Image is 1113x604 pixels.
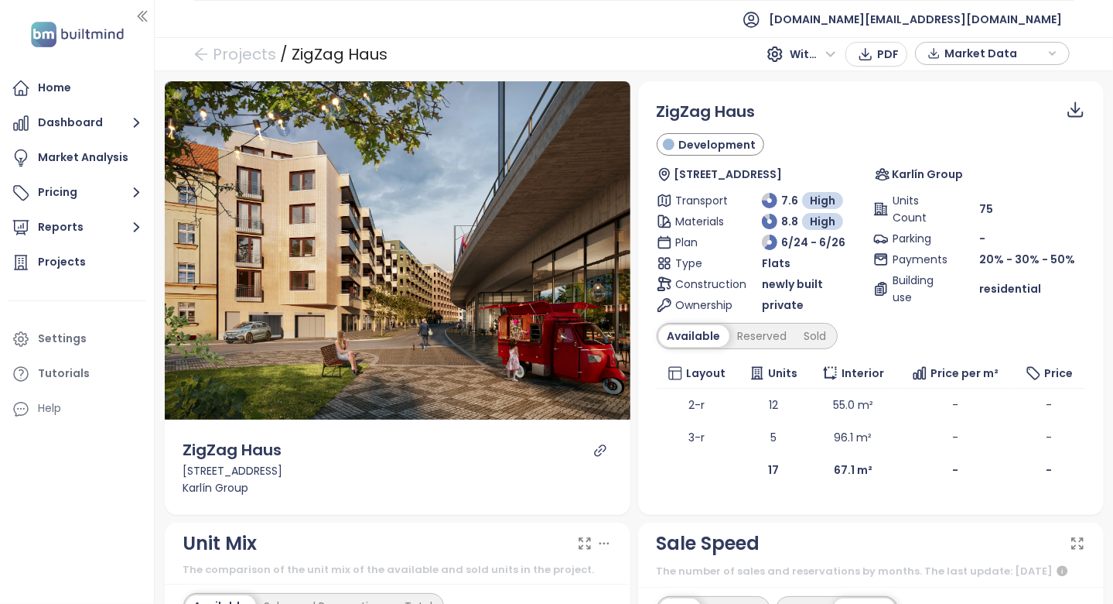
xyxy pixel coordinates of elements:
[676,276,729,293] span: Construction
[8,73,146,104] a: Home
[8,142,146,173] a: Market Analysis
[678,136,756,153] span: Development
[892,166,963,183] span: Karlín Group
[952,430,958,445] span: -
[8,324,146,355] a: Settings
[676,234,729,251] span: Plan
[842,365,884,382] span: Interior
[26,19,128,50] img: logo
[979,231,985,246] span: -
[292,40,388,68] div: ZigZag Haus
[193,40,276,68] a: arrow-left Projects
[657,101,756,122] span: ZigZag Haus
[952,397,958,413] span: -
[781,192,798,209] span: 7.6
[280,40,288,68] div: /
[781,234,845,251] span: 6/24 - 6/26
[768,462,779,478] b: 17
[762,255,790,272] span: Flats
[1046,462,1053,478] b: -
[659,325,729,347] div: Available
[657,562,1085,581] div: The number of sales and reservations by months. The last update: [DATE]
[738,421,810,454] td: 5
[877,46,899,63] span: PDF
[8,359,146,390] a: Tutorials
[676,255,729,272] span: Type
[1046,430,1053,445] span: -
[952,462,958,478] b: -
[183,462,612,479] div: [STREET_ADDRESS]
[809,389,896,421] td: 55.0 m²
[676,192,729,209] span: Transport
[657,421,738,454] td: 3-r
[979,280,1041,297] span: residential
[796,325,835,347] div: Sold
[893,192,945,226] span: Units Count
[893,230,945,247] span: Parking
[686,365,725,382] span: Layout
[781,213,798,230] span: 8.8
[593,444,607,458] a: link
[657,389,738,421] td: 2-r
[38,148,128,167] div: Market Analysis
[738,389,810,421] td: 12
[8,108,146,139] button: Dashboard
[8,247,146,278] a: Projects
[762,276,823,293] span: newly built
[183,479,612,496] div: Karlín Group
[38,399,61,418] div: Help
[38,364,90,383] div: Tutorials
[809,421,896,454] td: 96.1 m²
[8,177,146,208] button: Pricing
[676,297,729,314] span: Ownership
[931,365,999,382] span: Price per m²
[944,42,1044,65] span: Market Data
[810,192,835,209] span: High
[657,529,760,558] div: Sale Speed
[810,213,835,230] span: High
[8,212,146,243] button: Reports
[8,393,146,424] div: Help
[38,78,71,98] div: Home
[893,272,945,306] span: Building use
[38,252,86,272] div: Projects
[183,438,282,462] div: ZigZag Haus
[924,42,1061,65] div: button
[834,462,872,478] b: 67.1 m²
[769,365,798,382] span: Units
[183,562,612,578] div: The comparison of the unit mix of the available and sold units in the project.
[769,1,1062,38] span: [DOMAIN_NAME][EMAIL_ADDRESS][DOMAIN_NAME]
[979,252,1075,267] span: 20% - 30% - 50%
[1045,365,1074,382] span: Price
[790,43,836,66] span: With VAT
[193,46,209,62] span: arrow-left
[38,329,87,348] div: Settings
[979,201,993,218] span: 75
[1046,397,1053,413] span: -
[676,213,729,230] span: Materials
[762,297,804,314] span: private
[183,529,258,558] div: Unit Mix
[893,251,945,268] span: Payments
[729,325,796,347] div: Reserved
[845,42,907,67] button: PDF
[674,166,782,183] span: [STREET_ADDRESS]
